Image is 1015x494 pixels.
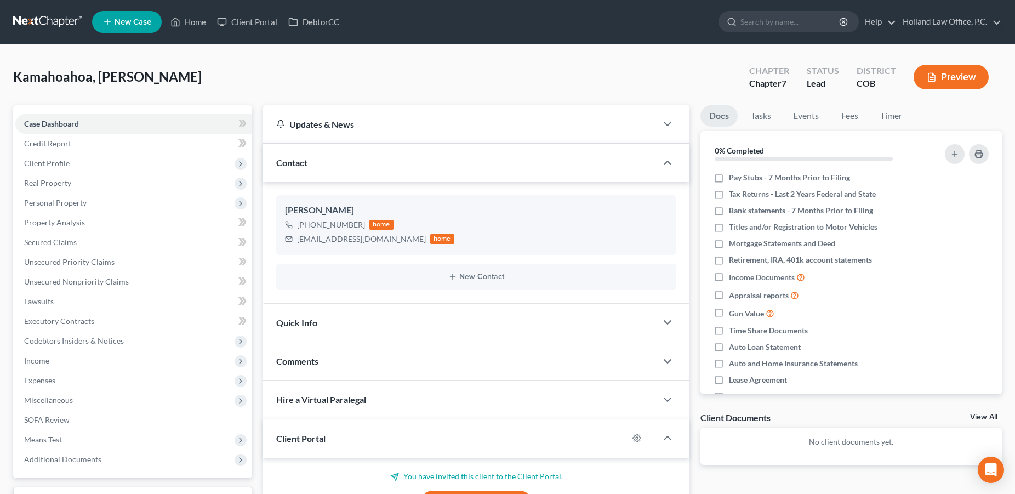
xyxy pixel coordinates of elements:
[276,356,318,366] span: Comments
[24,158,70,168] span: Client Profile
[24,139,71,148] span: Credit Report
[729,222,877,232] span: Titles and/or Registration to Motor Vehicles
[15,232,252,252] a: Secured Claims
[24,395,73,405] span: Miscellaneous
[297,219,365,230] div: [PHONE_NUMBER]
[715,146,764,155] strong: 0% Completed
[24,257,115,266] span: Unsecured Priority Claims
[970,413,997,421] a: View All
[729,254,872,265] span: Retirement, IRA, 401k account statements
[729,272,795,283] span: Income Documents
[276,118,643,130] div: Updates & News
[15,272,252,292] a: Unsecured Nonpriority Claims
[369,220,394,230] div: home
[700,412,771,423] div: Client Documents
[914,65,989,89] button: Preview
[283,12,345,32] a: DebtorCC
[857,77,896,90] div: COB
[24,376,55,385] span: Expenses
[700,105,738,127] a: Docs
[24,336,124,345] span: Codebtors Insiders & Notices
[24,277,129,286] span: Unsecured Nonpriority Claims
[285,204,668,217] div: [PERSON_NAME]
[24,415,70,424] span: SOFA Review
[212,12,283,32] a: Client Portal
[276,317,317,328] span: Quick Info
[24,119,79,128] span: Case Dashboard
[729,391,783,402] span: HOA Statement
[784,105,828,127] a: Events
[24,178,71,188] span: Real Property
[978,457,1004,483] div: Open Intercom Messenger
[859,12,896,32] a: Help
[285,272,668,281] button: New Contact
[871,105,911,127] a: Timer
[832,105,867,127] a: Fees
[15,114,252,134] a: Case Dashboard
[729,290,789,301] span: Appraisal reports
[15,292,252,311] a: Lawsuits
[15,311,252,331] a: Executory Contracts
[276,433,326,444] span: Client Portal
[24,316,94,326] span: Executory Contracts
[729,325,808,336] span: Time Share Documents
[13,69,202,84] span: Kamahoahoa, [PERSON_NAME]
[297,234,426,245] div: [EMAIL_ADDRESS][DOMAIN_NAME]
[729,189,876,200] span: Tax Returns - Last 2 Years Federal and State
[709,436,993,447] p: No client documents yet.
[729,342,801,353] span: Auto Loan Statement
[729,238,835,249] span: Mortgage Statements and Deed
[15,252,252,272] a: Unsecured Priority Claims
[740,12,841,32] input: Search by name...
[897,12,1001,32] a: Holland Law Office, P.C.
[276,157,307,168] span: Contact
[276,394,366,405] span: Hire a Virtual Paralegal
[857,65,896,77] div: District
[24,218,85,227] span: Property Analysis
[807,77,839,90] div: Lead
[749,77,789,90] div: Chapter
[15,410,252,430] a: SOFA Review
[24,237,77,247] span: Secured Claims
[729,308,764,319] span: Gun Value
[782,78,786,88] span: 7
[729,358,858,369] span: Auto and Home Insurance Statements
[807,65,839,77] div: Status
[24,198,87,207] span: Personal Property
[165,12,212,32] a: Home
[24,356,49,365] span: Income
[24,297,54,306] span: Lawsuits
[729,205,873,216] span: Bank statements - 7 Months Prior to Filing
[115,18,151,26] span: New Case
[729,172,850,183] span: Pay Stubs - 7 Months Prior to Filing
[24,435,62,444] span: Means Test
[742,105,780,127] a: Tasks
[15,134,252,154] a: Credit Report
[430,234,454,244] div: home
[24,455,101,464] span: Additional Documents
[729,374,787,385] span: Lease Agreement
[749,65,789,77] div: Chapter
[15,213,252,232] a: Property Analysis
[276,471,676,482] p: You have invited this client to the Client Portal.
